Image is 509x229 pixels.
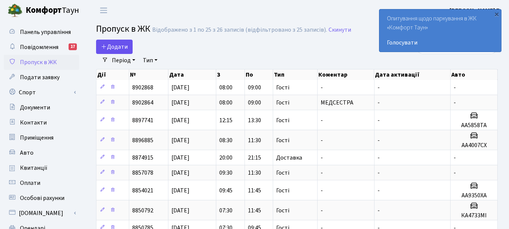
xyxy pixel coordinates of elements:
[248,83,261,92] span: 09:00
[132,116,153,124] span: 8897741
[449,6,500,15] a: [PERSON_NAME] Г.
[4,145,79,160] a: Авто
[140,54,160,67] a: Тип
[379,9,501,52] div: Опитування щодо паркування в ЖК «Комфорт Таун»
[248,154,261,162] span: 21:15
[454,169,456,177] span: -
[219,98,232,107] span: 08:00
[20,43,58,51] span: Повідомлення
[4,70,79,85] a: Подати заявку
[20,194,64,202] span: Особові рахунки
[171,154,190,162] span: [DATE]
[219,206,232,215] span: 07:30
[171,136,190,144] span: [DATE]
[276,117,289,123] span: Гості
[248,169,261,177] span: 11:30
[26,4,62,16] b: Комфорт
[454,122,494,129] h5: AA5858TA
[26,4,79,17] span: Таун
[454,83,456,92] span: -
[454,192,494,199] h5: АА9350ХА
[4,160,79,175] a: Квитанції
[454,98,456,107] span: -
[20,149,34,157] span: Авто
[216,69,245,80] th: З
[168,69,216,80] th: Дата
[378,186,380,195] span: -
[171,116,190,124] span: [DATE]
[493,10,500,18] div: ×
[321,98,353,107] span: МЕДСЕСТРА
[318,69,374,80] th: Коментар
[276,85,289,91] span: Гості
[132,83,153,92] span: 8902868
[248,136,261,144] span: 11:30
[96,69,129,80] th: Дії
[132,186,153,195] span: 8854021
[4,25,79,40] a: Панель управління
[374,69,451,80] th: Дата активації
[387,38,494,47] a: Голосувати
[171,206,190,215] span: [DATE]
[454,212,494,219] h5: КА4733МІ
[132,136,153,144] span: 8896885
[219,154,232,162] span: 20:00
[171,83,190,92] span: [DATE]
[152,26,327,34] div: Відображено з 1 по 25 з 26 записів (відфільтровано з 25 записів).
[96,22,150,35] span: Пропуск в ЖК
[4,175,79,191] a: Оплати
[171,98,190,107] span: [DATE]
[69,43,77,50] div: 17
[20,118,47,127] span: Контакти
[109,54,138,67] a: Період
[20,179,40,187] span: Оплати
[245,69,274,80] th: По
[20,28,71,36] span: Панель управління
[4,85,79,100] a: Спорт
[276,170,289,176] span: Гості
[94,4,113,17] button: Переключити навігацію
[96,40,133,54] a: Додати
[454,142,494,149] h5: AA4007CX
[329,26,351,34] a: Скинути
[4,191,79,206] a: Особові рахунки
[132,206,153,215] span: 8850792
[321,206,323,215] span: -
[4,130,79,145] a: Приміщення
[321,136,323,144] span: -
[4,55,79,70] a: Пропуск в ЖК
[171,186,190,195] span: [DATE]
[321,186,323,195] span: -
[4,100,79,115] a: Документи
[20,58,57,66] span: Пропуск в ЖК
[276,137,289,143] span: Гості
[219,116,232,124] span: 12:15
[132,98,153,107] span: 8902864
[219,83,232,92] span: 08:00
[219,169,232,177] span: 09:30
[378,98,380,107] span: -
[276,207,289,214] span: Гості
[276,155,302,161] span: Доставка
[276,100,289,106] span: Гості
[219,186,232,195] span: 09:45
[248,206,261,215] span: 11:45
[4,115,79,130] a: Контакти
[378,116,380,124] span: -
[8,3,23,18] img: logo.png
[132,169,153,177] span: 8857078
[101,43,128,51] span: Додати
[378,206,380,215] span: -
[321,116,323,124] span: -
[378,83,380,92] span: -
[378,169,380,177] span: -
[273,69,318,80] th: Тип
[132,154,153,162] span: 8874915
[451,69,498,80] th: Авто
[276,188,289,194] span: Гості
[4,40,79,55] a: Повідомлення17
[20,73,60,81] span: Подати заявку
[219,136,232,144] span: 08:30
[454,154,456,162] span: -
